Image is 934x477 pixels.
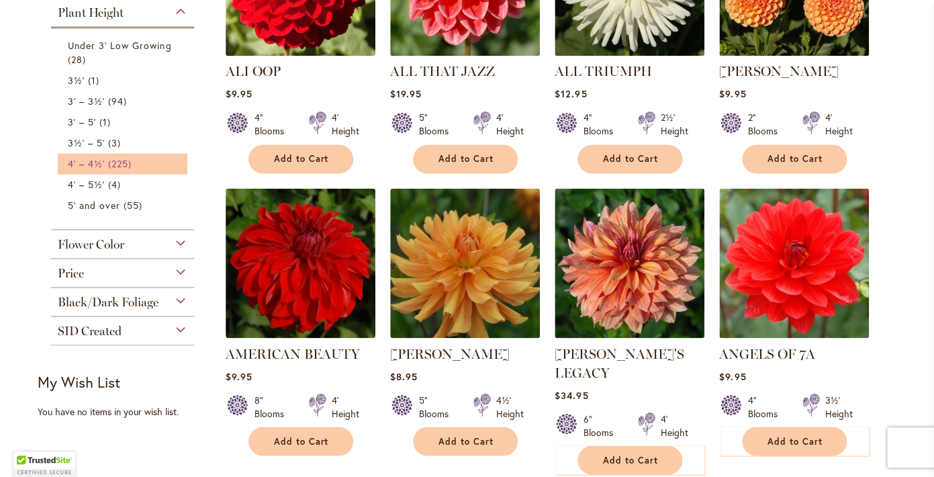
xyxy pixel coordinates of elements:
[248,427,353,456] button: Add to Cart
[419,393,457,420] div: 5" Blooms
[390,345,510,361] a: [PERSON_NAME]
[68,157,181,171] a: 4' – 4½' 225
[226,345,360,361] a: AMERICAN BEAUTY
[226,63,281,79] a: ALI OOP
[555,345,684,380] a: [PERSON_NAME]'S LEGACY
[88,73,103,87] span: 1
[748,393,786,420] div: 4" Blooms
[583,412,621,439] div: 6" Blooms
[555,388,588,401] span: $34.95
[58,5,124,20] span: Plant Height
[332,393,359,420] div: 4' Height
[390,46,540,58] a: ALL THAT JAZZ
[58,265,84,280] span: Price
[767,153,823,165] span: Add to Cart
[254,111,292,138] div: 4" Blooms
[332,111,359,138] div: 4' Height
[748,111,786,138] div: 2" Blooms
[68,74,85,87] span: 3½'
[226,188,375,338] img: AMERICAN BEAUTY
[390,188,540,338] img: ANDREW CHARLES
[825,111,853,138] div: 4' Height
[68,177,181,191] a: 4' – 5½' 4
[767,435,823,447] span: Add to Cart
[390,87,422,100] span: $19.95
[108,177,124,191] span: 4
[555,87,587,100] span: $12.95
[248,144,353,173] button: Add to Cart
[438,435,494,447] span: Add to Cart
[68,73,181,87] a: 3½' 1
[38,372,120,391] strong: My Wish List
[719,328,869,341] a: ANGELS OF 7A
[58,323,122,338] span: SID Created
[274,153,329,165] span: Add to Cart
[496,111,524,138] div: 4' Height
[226,370,252,382] span: $9.95
[68,115,181,129] a: 3' – 5' 1
[555,188,704,338] img: Andy's Legacy
[583,111,621,138] div: 4" Blooms
[603,454,658,466] span: Add to Cart
[719,87,746,100] span: $9.95
[68,198,181,212] a: 5' and over 55
[108,136,124,150] span: 3
[68,199,121,212] span: 5' and over
[274,435,329,447] span: Add to Cart
[661,412,688,439] div: 4' Height
[68,157,105,170] span: 4' – 4½'
[413,427,518,456] button: Add to Cart
[742,144,847,173] button: Add to Cart
[719,188,869,338] img: ANGELS OF 7A
[719,46,869,58] a: AMBER QUEEN
[577,144,682,173] button: Add to Cart
[58,294,158,309] span: Black/Dark Foliage
[555,63,652,79] a: ALL TRIUMPH
[438,153,494,165] span: Add to Cart
[68,52,89,67] span: 28
[108,94,130,108] span: 94
[10,429,48,467] iframe: Launch Accessibility Center
[413,144,518,173] button: Add to Cart
[419,111,457,138] div: 5" Blooms
[742,427,847,456] button: Add to Cart
[68,116,96,128] span: 3' – 5'
[577,445,682,474] button: Add to Cart
[68,178,105,191] span: 4' – 5½'
[555,328,704,341] a: Andy's Legacy
[68,136,105,149] span: 3½' – 5'
[124,198,146,212] span: 55
[254,393,292,420] div: 8" Blooms
[68,94,181,108] a: 3' – 3½' 94
[226,87,252,100] span: $9.95
[825,393,853,420] div: 3½' Height
[496,393,524,420] div: 4½' Height
[108,157,135,171] span: 225
[226,328,375,341] a: AMERICAN BEAUTY
[603,153,658,165] span: Add to Cart
[390,328,540,341] a: ANDREW CHARLES
[58,236,124,251] span: Flower Color
[661,111,688,138] div: 2½' Height
[719,345,815,361] a: ANGELS OF 7A
[68,136,181,150] a: 3½' – 5' 3
[719,370,746,382] span: $9.95
[99,115,114,129] span: 1
[555,46,704,58] a: ALL TRIUMPH
[68,39,172,52] span: Under 3' Low Growing
[719,63,839,79] a: [PERSON_NAME]
[68,38,181,67] a: Under 3' Low Growing 28
[226,46,375,58] a: ALI OOP
[68,95,105,107] span: 3' – 3½'
[390,63,495,79] a: ALL THAT JAZZ
[38,404,217,418] div: You have no items in your wish list.
[390,370,418,382] span: $8.95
